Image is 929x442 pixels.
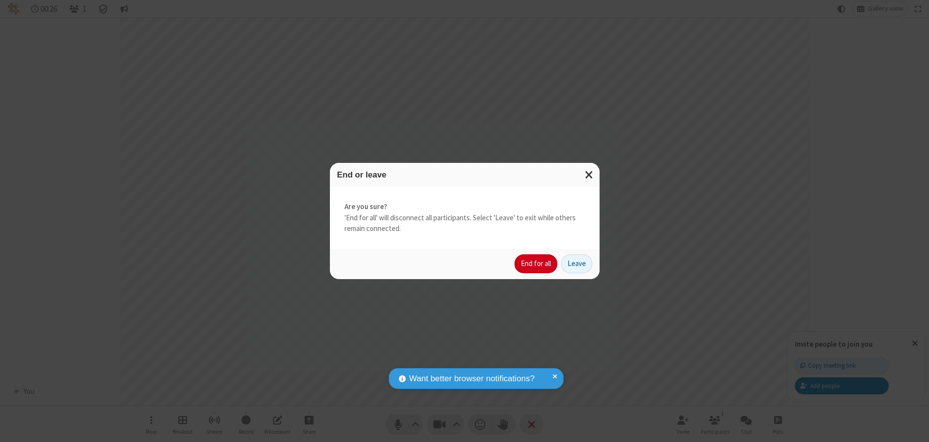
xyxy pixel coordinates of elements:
strong: Are you sure? [344,201,585,212]
button: End for all [515,254,557,274]
button: Leave [561,254,592,274]
h3: End or leave [337,170,592,179]
div: 'End for all' will disconnect all participants. Select 'Leave' to exit while others remain connec... [330,187,600,249]
span: Want better browser notifications? [409,372,534,385]
button: Close modal [579,163,600,187]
